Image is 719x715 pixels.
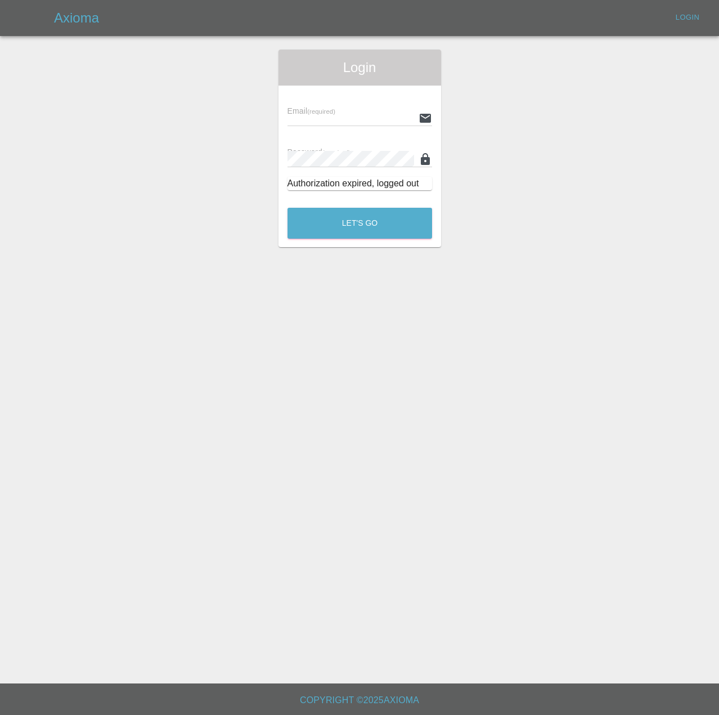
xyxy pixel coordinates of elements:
[307,108,335,115] small: (required)
[287,106,335,115] span: Email
[287,59,432,77] span: Login
[322,149,350,156] small: (required)
[287,208,432,239] button: Let's Go
[287,177,432,190] div: Authorization expired, logged out
[287,148,350,157] span: Password
[54,9,99,27] h5: Axioma
[9,692,710,708] h6: Copyright © 2025 Axioma
[669,9,705,26] a: Login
